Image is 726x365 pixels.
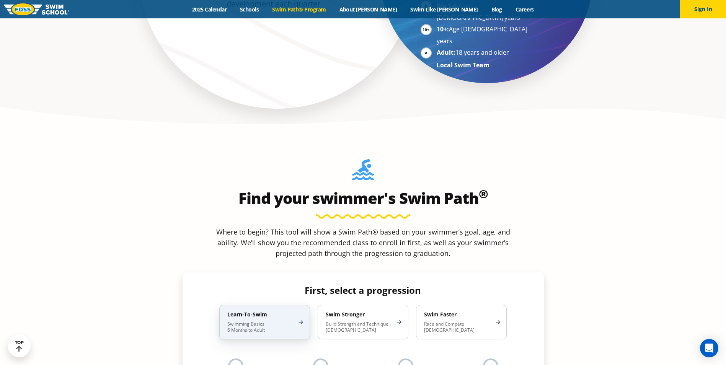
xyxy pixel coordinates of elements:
[233,6,266,13] a: Schools
[479,186,488,202] sup: ®
[4,3,69,15] img: FOSS Swim School Logo
[437,48,455,57] strong: Adult:
[183,189,544,207] h2: Find your swimmer's Swim Path
[424,321,491,333] p: Race and Compete [DEMOGRAPHIC_DATA]
[213,285,513,296] h4: First, select a progression
[424,311,491,318] h4: Swim Faster
[404,6,485,13] a: Swim Like [PERSON_NAME]
[437,24,530,46] li: Age [DEMOGRAPHIC_DATA] years
[485,6,509,13] a: Blog
[227,311,294,318] h4: Learn-To-Swim
[437,25,449,33] strong: 10+:
[227,321,294,333] p: Swimming Basics 6 Months to Adult
[186,6,233,13] a: 2025 Calendar
[333,6,404,13] a: About [PERSON_NAME]
[509,6,540,13] a: Careers
[326,321,393,333] p: Build Strength and Technique [DEMOGRAPHIC_DATA]
[266,6,333,13] a: Swim Path® Program
[326,311,393,318] h4: Swim Stronger
[437,47,530,59] li: 18 years and older
[437,61,489,69] strong: Local Swim Team
[15,340,24,352] div: TOP
[700,339,718,357] div: Open Intercom Messenger
[213,226,513,259] p: Where to begin? This tool will show a Swim Path® based on your swimmer’s goal, age, and ability. ...
[352,159,374,185] img: Foss-Location-Swimming-Pool-Person.svg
